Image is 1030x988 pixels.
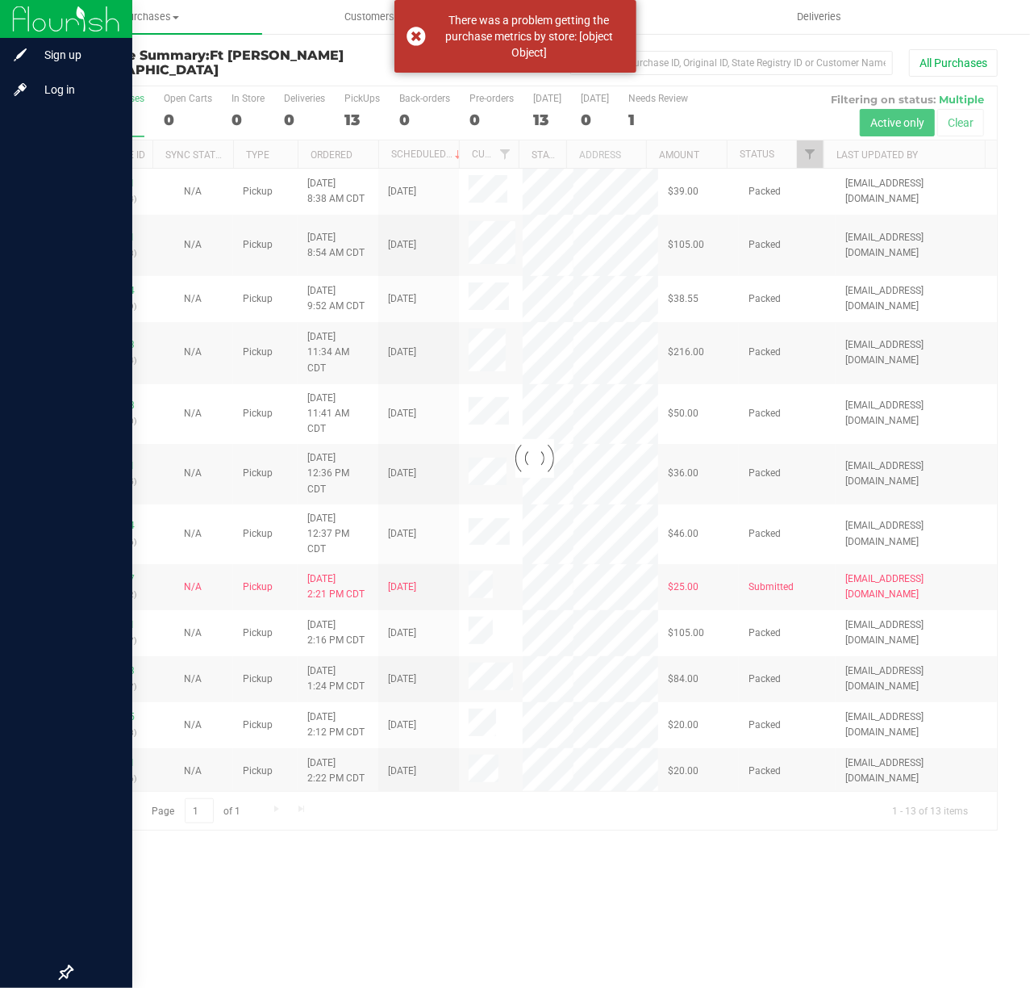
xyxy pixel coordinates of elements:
h3: Purchase Summary: [71,48,380,77]
div: There was a problem getting the purchase metrics by store: [object Object] [435,12,624,61]
span: Log in [28,80,125,99]
span: Sign up [28,45,125,65]
button: All Purchases [909,49,998,77]
span: Purchases [39,10,262,24]
span: Customers [263,10,485,24]
span: Deliveries [775,10,863,24]
inline-svg: Sign up [12,47,28,63]
inline-svg: Log in [12,82,28,98]
input: Search Purchase ID, Original ID, State Registry ID or Customer Name... [570,51,893,75]
span: Ft [PERSON_NAME][GEOGRAPHIC_DATA] [71,48,344,77]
